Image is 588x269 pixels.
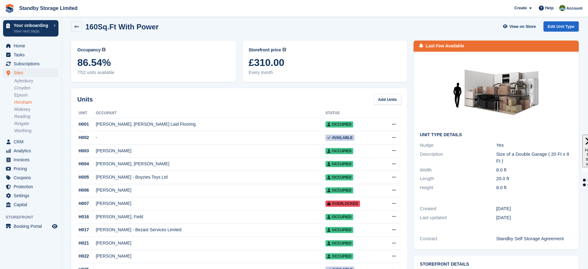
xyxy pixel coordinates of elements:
a: Worthing [14,128,58,134]
a: Croydon [14,85,58,91]
div: H007 [77,200,96,207]
span: 7/52 units available [77,69,230,76]
span: £310.00 [249,57,401,68]
span: Occupied [325,253,353,259]
span: CRM [14,137,51,146]
span: Occupied [325,240,353,246]
a: menu [3,191,58,200]
span: Protection [14,182,51,191]
h2: 160Sq.Ft With Power [85,23,159,31]
div: [PERSON_NAME] - Boyzies Toys Ltd [96,174,325,180]
span: Available [325,135,354,141]
span: Home [14,41,51,50]
a: menu [3,173,58,182]
span: Overlocked [325,201,360,207]
div: [PERSON_NAME] [96,240,325,246]
span: Subscriptions [14,59,51,68]
h2: Units [77,95,93,104]
a: Molesey [14,106,58,112]
div: Width [420,167,496,174]
span: Storefront [6,214,62,220]
span: Settings [14,191,51,200]
div: H021 [77,240,96,246]
img: icon-info-grey-7440780725fd019a000dd9b08b2336e03edf1995a4989e88bcd33f0948082b44.svg [282,48,286,51]
span: Occupied [325,174,353,180]
div: H005 [77,174,96,180]
div: Size of a Double Garage ( 20 Ft x 8 Ft ) [496,151,573,165]
span: Occupied [325,161,353,167]
span: Storefront price [249,47,281,53]
span: Account [566,5,582,11]
span: View on Store [509,24,536,30]
span: Occupied [325,227,353,233]
a: menu [3,41,58,50]
a: Reigate [14,121,58,127]
img: 150-sqft-unit.jpg [450,58,543,128]
a: menu [3,68,58,77]
a: menu [3,59,58,68]
div: Standby Self Storage Agreement [496,235,573,242]
span: Occupied [325,214,353,220]
div: [PERSON_NAME], [PERSON_NAME] [96,161,325,167]
div: H003 [77,148,96,154]
div: H002 [77,134,96,141]
span: Create [514,5,527,11]
div: H017 [77,227,96,233]
span: Help [545,5,554,11]
a: menu [3,50,58,59]
div: H016 [77,214,96,220]
span: Occupied [325,187,353,193]
img: Aaron Winter [559,5,565,11]
a: Preview store [51,223,58,230]
span: Coupons [14,173,51,182]
span: 86.54% [77,57,230,68]
div: [DATE] [496,214,573,221]
div: Last updated [420,214,496,221]
div: [PERSON_NAME] [96,187,325,193]
span: Occupied [325,121,353,128]
div: [PERSON_NAME], Field [96,214,325,220]
span: Analytics [14,146,51,155]
div: 8.0 ft [496,167,573,174]
h2: Storefront Details [420,262,573,267]
a: Your onboarding View next steps [3,20,58,37]
img: stora-icon-8386f47178a22dfd0bd8f6a31ec36ba5ce8667c1dd55bd0f319d3a0aa187defe.svg [5,4,14,13]
a: menu [3,137,58,146]
a: View on Store [502,21,539,32]
a: menu [3,164,58,173]
span: Tasks [14,50,51,59]
div: [DATE] [496,205,573,212]
div: H022 [77,253,96,259]
td: - [96,131,325,145]
span: Occupancy [77,47,101,53]
p: Your onboarding [14,23,50,28]
div: Last Few Available [426,43,464,49]
a: Add Units [374,94,401,105]
span: Every month [249,69,401,76]
th: Unit [77,108,96,118]
div: [PERSON_NAME], [PERSON_NAME] Laid Flooring [96,121,325,128]
span: Invoices [14,155,51,164]
a: menu [3,182,58,191]
span: Occupied [325,148,353,154]
img: icon-info-grey-7440780725fd019a000dd9b08b2336e03edf1995a4989e88bcd33f0948082b44.svg [102,48,105,51]
div: 20.0 ft [496,175,573,182]
span: Sites [14,68,51,77]
div: Description [420,151,496,165]
div: Nudge [420,142,496,149]
div: [PERSON_NAME] [96,200,325,207]
a: menu [3,200,58,209]
a: Standby Storage Limited [17,3,80,13]
a: Horsham [14,99,58,105]
div: H001 [77,121,96,128]
span: Capital [14,200,51,209]
a: menu [3,146,58,155]
div: H006 [77,187,96,193]
a: Epsom [14,92,58,98]
div: Yes [496,142,573,149]
div: Contract [420,235,496,242]
div: Length [420,175,496,182]
a: Reading [14,114,58,119]
a: Edit Unit Type [543,21,579,32]
a: menu [3,155,58,164]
